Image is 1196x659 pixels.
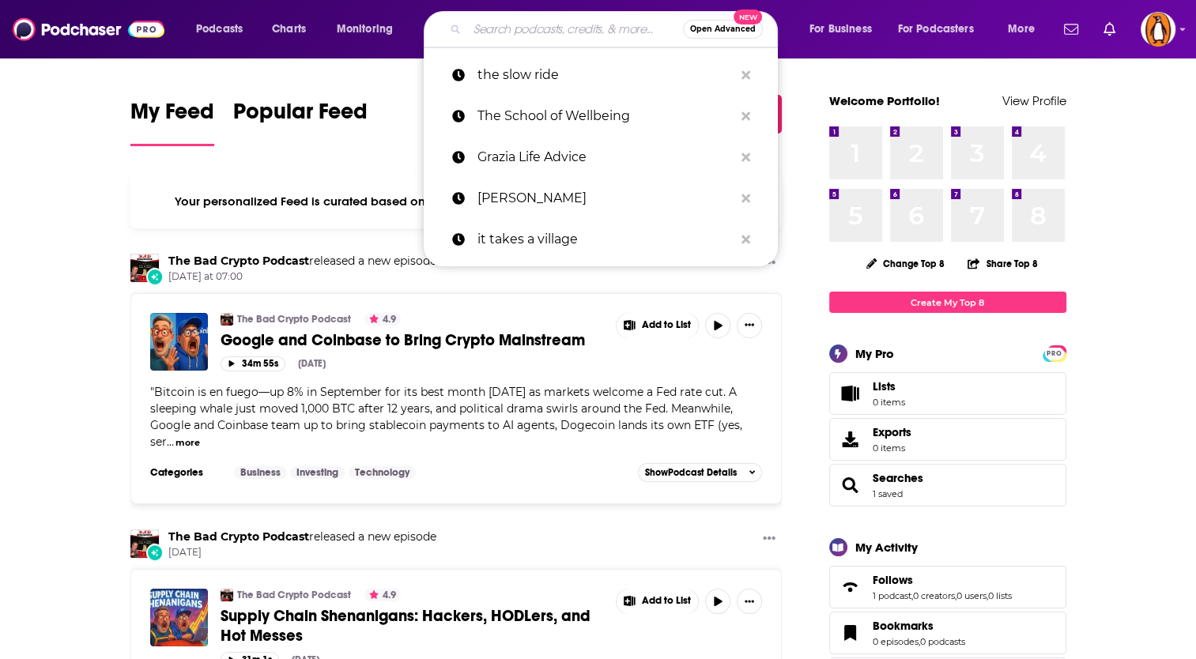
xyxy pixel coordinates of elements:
[873,425,911,439] span: Exports
[424,96,778,137] a: The School of Wellbeing
[835,428,866,450] span: Exports
[221,330,605,350] a: Google and Coinbase to Bring Crypto Mainstream
[146,268,164,285] div: New Episode
[645,467,737,478] span: Show Podcast Details
[262,17,315,42] a: Charts
[873,471,923,485] a: Searches
[439,11,793,47] div: Search podcasts, credits, & more...
[683,20,763,39] button: Open AdvancedNew
[221,606,590,646] span: Supply Chain Shenanigans: Hackers, HODLers, and Hot Messes
[221,606,605,646] a: Supply Chain Shenanigans: Hackers, HODLers, and Hot Messes
[130,254,159,282] img: The Bad Crypto Podcast
[150,589,208,646] img: Supply Chain Shenanigans: Hackers, HODLers, and Hot Messes
[617,313,699,338] button: Show More Button
[873,397,905,408] span: 0 items
[477,219,734,260] p: it takes a village
[829,612,1066,654] span: Bookmarks
[873,619,934,633] span: Bookmarks
[988,590,1012,601] a: 0 lists
[130,529,159,558] img: The Bad Crypto Podcast
[967,248,1038,279] button: Share Top 8
[364,589,401,601] button: 4.9
[642,319,691,331] span: Add to List
[1141,12,1175,47] span: Logged in as penguin_portfolio
[1141,12,1175,47] button: Show profile menu
[737,589,762,614] button: Show More Button
[237,589,351,601] a: The Bad Crypto Podcast
[221,589,233,601] a: The Bad Crypto Podcast
[221,330,585,350] span: Google and Coinbase to Bring Crypto Mainstream
[873,619,965,633] a: Bookmarks
[1045,347,1064,359] a: PRO
[829,464,1066,506] span: Searches
[873,379,905,394] span: Lists
[237,313,351,326] a: The Bad Crypto Podcast
[150,385,742,449] span: Bitcoin is en fuego—up 8% in September for its best month [DATE] as markets welcome a Fed rate cu...
[221,313,233,326] img: The Bad Crypto Podcast
[873,573,1012,587] a: Follows
[829,93,940,108] a: Welcome Portfolio!
[168,546,436,559] span: [DATE]
[233,98,368,134] span: Popular Feed
[835,474,866,496] a: Searches
[913,590,955,601] a: 0 creators
[290,466,345,479] a: Investing
[642,595,691,607] span: Add to List
[150,466,221,479] h3: Categories
[956,590,987,601] a: 0 users
[987,590,988,601] span: ,
[911,590,913,601] span: ,
[298,358,326,369] div: [DATE]
[809,18,872,40] span: For Business
[146,544,164,561] div: New Episode
[196,18,243,40] span: Podcasts
[477,55,734,96] p: the slow ride
[873,442,911,454] span: 0 items
[130,98,214,134] span: My Feed
[349,466,416,479] a: Technology
[756,254,782,273] button: Show More Button
[997,17,1055,42] button: open menu
[364,313,401,326] button: 4.9
[617,589,699,614] button: Show More Button
[13,14,164,44] img: Podchaser - Follow, Share and Rate Podcasts
[424,178,778,219] a: [PERSON_NAME]
[150,313,208,371] img: Google and Coinbase to Bring Crypto Mainstream
[337,18,393,40] span: Monitoring
[168,529,309,544] a: The Bad Crypto Podcast
[835,382,866,405] span: Lists
[835,622,866,644] a: Bookmarks
[477,96,734,137] p: The School of Wellbeing
[326,17,413,42] button: open menu
[829,372,1066,415] a: Lists
[873,573,913,587] span: Follows
[272,18,306,40] span: Charts
[873,636,919,647] a: 0 episodes
[424,137,778,178] a: Grazia Life Advice
[477,137,734,178] p: Grazia Life Advice
[829,292,1066,313] a: Create My Top 8
[737,313,762,338] button: Show More Button
[888,17,997,42] button: open menu
[829,566,1066,608] span: Follows
[1097,16,1122,43] a: Show notifications dropdown
[168,529,436,544] h3: released a new episode
[175,436,200,450] button: more
[424,219,778,260] a: it takes a village
[150,385,742,449] span: "
[756,529,782,549] button: Show More Button
[798,17,892,42] button: open menu
[467,17,683,42] input: Search podcasts, credits, & more...
[234,466,287,479] a: Business
[734,9,762,24] span: New
[855,346,894,361] div: My Pro
[185,17,263,42] button: open menu
[477,178,734,219] p: kara goldin
[168,270,436,284] span: [DATE] at 07:00
[424,55,778,96] a: the slow ride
